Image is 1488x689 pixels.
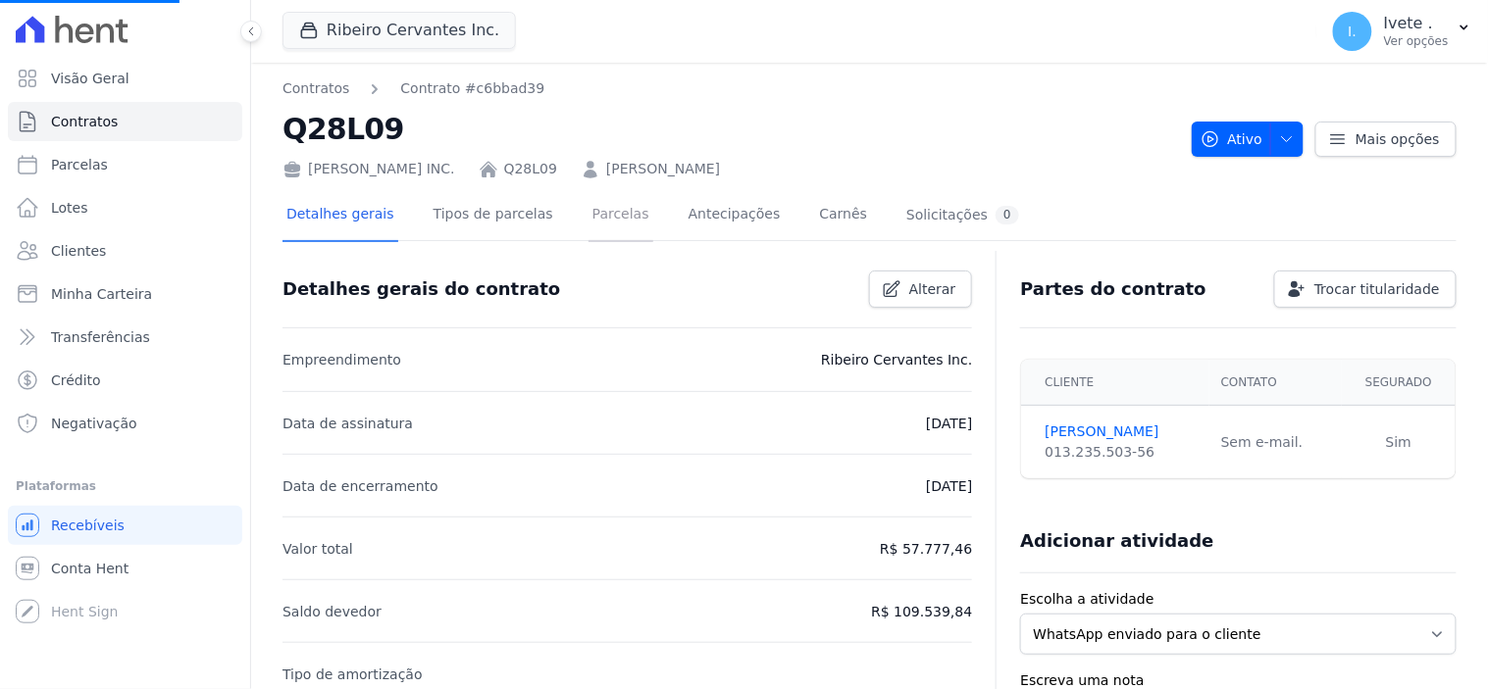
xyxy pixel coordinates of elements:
[51,198,88,218] span: Lotes
[1045,442,1197,463] div: 013.235.503-56
[282,78,544,99] nav: Breadcrumb
[282,277,560,301] h3: Detalhes gerais do contrato
[1317,4,1488,59] button: I. Ivete . Ver opções
[8,188,242,227] a: Lotes
[504,159,557,179] a: Q28L09
[1384,33,1449,49] p: Ver opções
[8,318,242,357] a: Transferências
[8,506,242,545] a: Recebíveis
[51,327,150,347] span: Transferências
[589,190,653,242] a: Parcelas
[606,159,720,179] a: [PERSON_NAME]
[880,537,972,561] p: R$ 57.777,46
[51,69,129,88] span: Visão Geral
[51,414,137,433] span: Negativação
[8,274,242,314] a: Minha Carteira
[282,159,455,179] div: [PERSON_NAME] INC.
[996,206,1019,224] div: 0
[1020,589,1457,610] label: Escolha a atividade
[1045,421,1197,442] a: [PERSON_NAME]
[685,190,785,242] a: Antecipações
[282,412,413,435] p: Data de assinatura
[282,600,382,623] p: Saldo devedor
[51,241,106,261] span: Clientes
[906,206,1019,224] div: Solicitações
[282,78,349,99] a: Contratos
[8,361,242,400] a: Crédito
[821,348,972,371] p: Ribeiro Cervantes Inc.
[1349,25,1358,38] span: I.
[1342,406,1456,479] td: Sim
[282,348,401,371] p: Empreendimento
[51,370,101,390] span: Crédito
[902,190,1023,242] a: Solicitações0
[282,78,1176,99] nav: Breadcrumb
[8,59,242,98] a: Visão Geral
[51,516,125,535] span: Recebíveis
[1021,360,1208,406] th: Cliente
[51,155,108,174] span: Parcelas
[8,145,242,184] a: Parcelas
[1209,406,1342,479] td: Sem e-mail.
[1201,122,1263,157] span: Ativo
[51,112,118,131] span: Contratos
[1356,129,1440,149] span: Mais opções
[869,271,973,308] a: Alterar
[8,404,242,443] a: Negativação
[282,107,1176,151] h2: Q28L09
[8,102,242,141] a: Contratos
[282,190,398,242] a: Detalhes gerais
[1384,14,1449,33] p: Ivete .
[909,279,956,299] span: Alterar
[1192,122,1305,157] button: Ativo
[430,190,557,242] a: Tipos de parcelas
[1342,360,1456,406] th: Segurado
[926,474,972,498] p: [DATE]
[16,474,234,498] div: Plataformas
[926,412,972,435] p: [DATE]
[282,12,516,49] button: Ribeiro Cervantes Inc.
[282,537,353,561] p: Valor total
[871,600,972,623] p: R$ 109.539,84
[51,559,128,578] span: Conta Hent
[815,190,871,242] a: Carnês
[1274,271,1457,308] a: Trocar titularidade
[8,549,242,588] a: Conta Hent
[8,231,242,271] a: Clientes
[282,474,438,498] p: Data de encerramento
[1020,529,1213,553] h3: Adicionar atividade
[1314,279,1440,299] span: Trocar titularidade
[282,663,423,686] p: Tipo de amortização
[1020,277,1206,301] h3: Partes do contrato
[400,78,544,99] a: Contrato #c6bbad39
[1315,122,1457,157] a: Mais opções
[1209,360,1342,406] th: Contato
[51,284,152,304] span: Minha Carteira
